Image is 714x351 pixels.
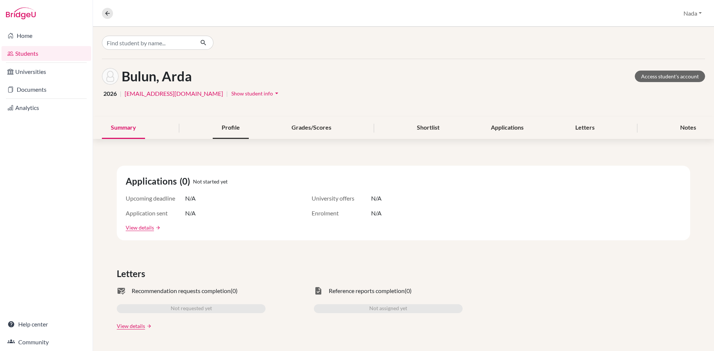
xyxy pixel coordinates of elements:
a: Universities [1,64,91,79]
a: Documents [1,82,91,97]
span: (0) [180,175,193,188]
a: Help center [1,317,91,332]
a: View details [126,224,154,231]
i: arrow_drop_down [273,90,280,97]
span: N/A [185,209,196,218]
span: | [120,89,122,98]
span: Upcoming deadline [126,194,185,203]
span: task [314,286,323,295]
div: Applications [482,117,533,139]
span: 2026 [103,89,117,98]
div: Letters [566,117,604,139]
span: University offers [312,194,371,203]
img: Arda Bulun's avatar [102,68,119,85]
span: (0) [405,286,412,295]
a: Students [1,46,91,61]
span: | [226,89,228,98]
button: Show student infoarrow_drop_down [231,88,281,99]
div: Profile [213,117,249,139]
span: Application sent [126,209,185,218]
div: Notes [671,117,705,139]
span: Not started yet [193,178,228,185]
span: Reference reports completion [329,286,405,295]
a: arrow_forward [145,324,152,329]
h1: Bulun, Arda [122,68,192,84]
a: View details [117,322,145,330]
input: Find student by name... [102,36,194,50]
span: Enrolment [312,209,371,218]
span: mark_email_read [117,286,126,295]
span: Not assigned yet [369,304,407,313]
div: Grades/Scores [283,117,340,139]
div: Summary [102,117,145,139]
span: N/A [185,194,196,203]
button: Nada [680,6,705,20]
span: Applications [126,175,180,188]
img: Bridge-U [6,7,36,19]
a: arrow_forward [154,225,161,230]
span: Recommendation requests completion [132,286,231,295]
div: Shortlist [408,117,448,139]
span: N/A [371,209,382,218]
span: Show student info [231,90,273,97]
span: Not requested yet [171,304,212,313]
span: Letters [117,267,148,280]
span: N/A [371,194,382,203]
a: [EMAIL_ADDRESS][DOMAIN_NAME] [125,89,223,98]
span: (0) [231,286,238,295]
a: Analytics [1,100,91,115]
a: Community [1,335,91,350]
a: Home [1,28,91,43]
a: Access student's account [635,71,705,82]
